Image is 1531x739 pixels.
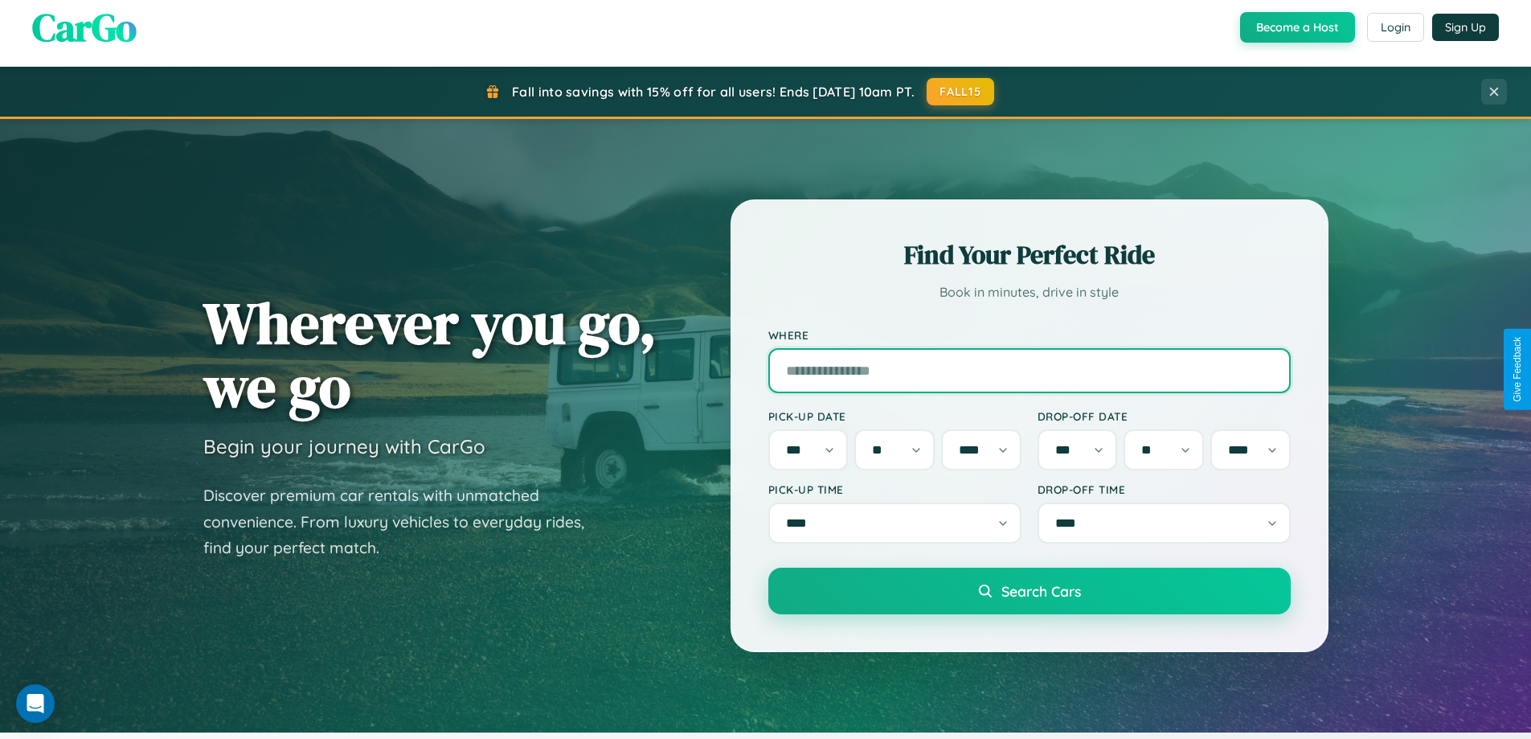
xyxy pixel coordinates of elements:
label: Pick-up Date [768,409,1021,423]
p: Discover premium car rentals with unmatched convenience. From luxury vehicles to everyday rides, ... [203,482,605,561]
label: Drop-off Time [1038,482,1291,496]
button: Login [1367,13,1424,42]
h3: Begin your journey with CarGo [203,434,485,458]
div: Give Feedback [1512,337,1523,402]
label: Pick-up Time [768,482,1021,496]
label: Drop-off Date [1038,409,1291,423]
h1: Wherever you go, we go [203,291,657,418]
button: Sign Up [1432,14,1499,41]
button: Become a Host [1240,12,1355,43]
button: Search Cars [768,568,1291,614]
span: Fall into savings with 15% off for all users! Ends [DATE] 10am PT. [512,84,915,100]
span: CarGo [32,1,137,54]
p: Book in minutes, drive in style [768,281,1291,304]
label: Where [768,328,1291,342]
button: FALL15 [927,78,994,105]
h2: Find Your Perfect Ride [768,237,1291,273]
span: Search Cars [1001,582,1081,600]
div: Open Intercom Messenger [16,684,55,723]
